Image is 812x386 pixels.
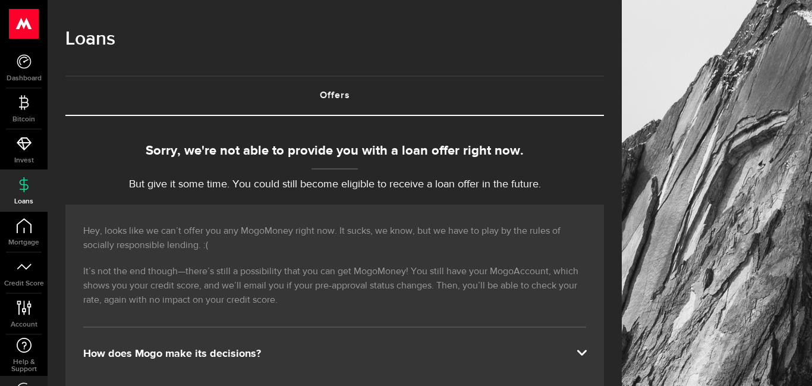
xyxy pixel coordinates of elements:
[65,142,604,161] div: Sorry, we're not able to provide you with a loan offer right now.
[83,347,586,361] div: How does Mogo make its decisions?
[762,336,812,386] iframe: LiveChat chat widget
[65,177,604,193] p: But give it some time. You could still become eligible to receive a loan offer in the future.
[83,224,586,253] p: Hey, looks like we can’t offer you any MogoMoney right now. It sucks, we know, but we have to pla...
[65,76,604,116] ul: Tabs Navigation
[83,265,586,307] p: It’s not the end though—there’s still a possibility that you can get MogoMoney! You still have yo...
[65,77,604,115] a: Offers
[65,24,604,55] h1: Loans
